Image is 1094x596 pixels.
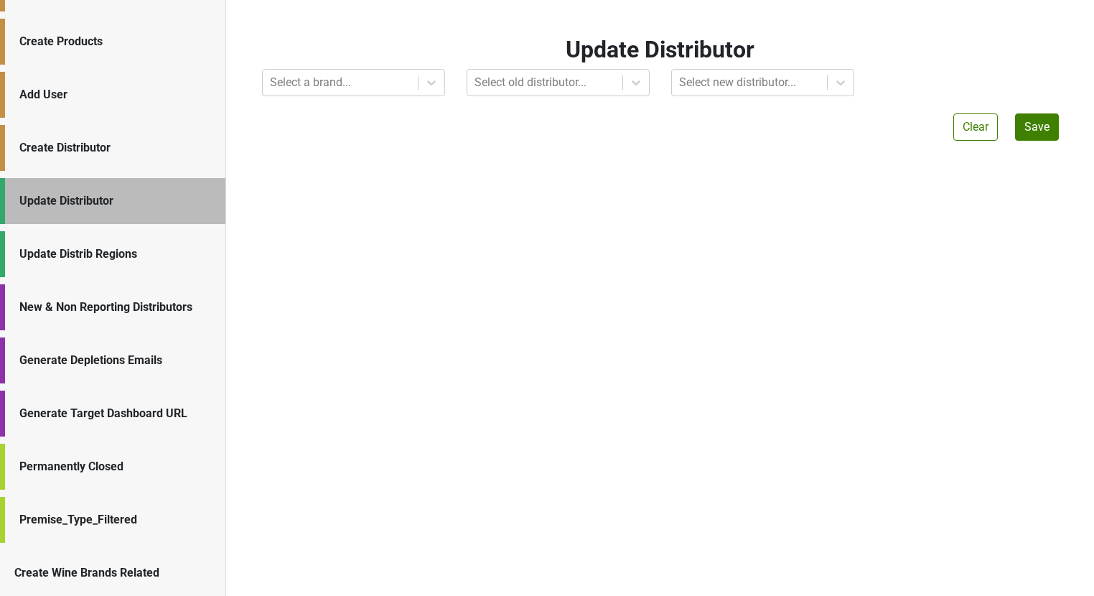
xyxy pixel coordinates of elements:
[1015,113,1059,141] button: Save
[19,192,211,210] div: Update Distributor
[19,352,211,369] div: Generate Depletions Emails
[19,246,211,263] div: Update Distrib Regions
[19,299,211,316] div: New & Non Reporting Distributors
[19,511,211,529] div: Premise_Type_Filtered
[14,564,211,582] div: Create Wine Brands Related
[19,33,211,50] div: Create Products
[19,139,211,157] div: Create Distributor
[19,405,211,422] div: Generate Target Dashboard URL
[262,36,1059,63] h2: Update Distributor
[953,113,998,141] button: Clear
[19,458,211,475] div: Permanently Closed
[19,86,211,103] div: Add User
